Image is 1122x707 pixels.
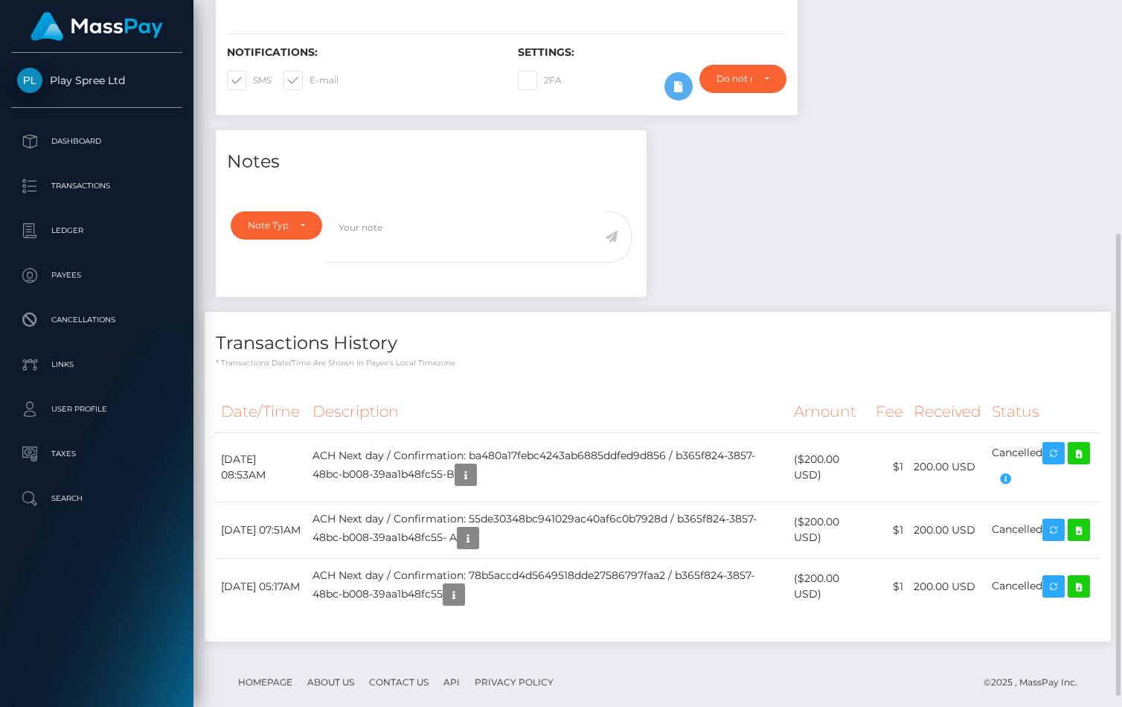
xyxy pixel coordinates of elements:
a: Cancellations [11,301,182,339]
label: 2FA [518,71,562,90]
a: API [437,671,466,694]
h6: Settings: [518,46,786,59]
td: Cancelled [987,502,1100,558]
div: Do not require [717,73,752,85]
p: Dashboard [17,130,176,153]
h4: Transactions History [216,330,1100,356]
p: Transactions [17,175,176,197]
th: Fee [871,391,908,432]
div: Note Type [248,220,288,231]
td: 200.00 USD [908,558,987,615]
td: ($200.00 USD) [789,502,871,558]
td: [DATE] 07:51AM [216,502,307,558]
td: ACH Next day / Confirmation: 78b5accd4d5649518dde27586797faa2 / b365f824-3857-48bc-b008-39aa1b48fc55 [307,558,789,615]
td: Cancelled [987,432,1100,502]
td: Cancelled [987,558,1100,615]
a: Ledger [11,212,182,249]
button: Note Type [231,211,322,240]
p: Taxes [17,443,176,465]
td: ($200.00 USD) [789,558,871,615]
a: Payees [11,257,182,294]
th: Received [908,391,987,432]
a: Homepage [232,671,298,694]
label: SMS [227,71,272,90]
td: ACH Next day / Confirmation: 55de30348bc941029ac40af6c0b7928d / b365f824-3857-48bc-b008-39aa1b48f... [307,502,789,558]
td: [DATE] 05:17AM [216,558,307,615]
button: Do not require [699,65,786,93]
a: Privacy Policy [469,671,560,694]
a: Contact Us [363,671,435,694]
th: Date/Time [216,391,307,432]
a: Taxes [11,435,182,473]
img: Play Spree Ltd [17,68,42,93]
td: $1 [871,502,908,558]
a: Dashboard [11,123,182,160]
p: Links [17,353,176,376]
td: 200.00 USD [908,502,987,558]
p: Payees [17,264,176,287]
p: Search [17,487,176,510]
td: ACH Next day / Confirmation: ba480a17febc4243ab6885ddfed9d856 / b365f824-3857-48bc-b008-39aa1b48f... [307,432,789,502]
td: ($200.00 USD) [789,432,871,502]
p: Cancellations [17,309,176,331]
a: About Us [301,671,360,694]
div: © 2025 , MassPay Inc. [984,674,1089,691]
img: MassPay Logo [31,12,163,41]
label: E-mail [283,71,339,90]
p: User Profile [17,398,176,420]
td: [DATE] 08:53AM [216,432,307,502]
span: Play Spree Ltd [11,74,182,87]
th: Status [987,391,1100,432]
a: Transactions [11,167,182,205]
a: Links [11,346,182,383]
td: 200.00 USD [908,432,987,502]
p: Ledger [17,220,176,242]
h4: Notes [227,149,635,175]
h6: Notifications: [227,46,496,59]
th: Description [307,391,789,432]
a: User Profile [11,391,182,428]
td: $1 [871,432,908,502]
p: * Transactions date/time are shown in payee's local timezone [216,357,1100,368]
th: Amount [789,391,871,432]
td: $1 [871,558,908,615]
a: Search [11,480,182,517]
